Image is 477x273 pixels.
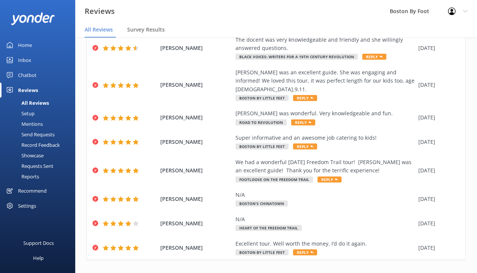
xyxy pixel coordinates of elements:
[235,68,415,94] div: [PERSON_NAME] was an excellent guide. She was engaging and informed! We loved this tour, it was p...
[5,161,75,171] a: Requests Sent
[235,158,415,175] div: We had a wonderful [DATE] Freedom Trail tour! [PERSON_NAME] was an excellent guide! Thank you for...
[5,171,75,182] a: Reports
[235,54,358,60] span: Black Voices: Writers for a 19th Century Revolution
[293,249,317,255] span: Reply
[235,240,415,248] div: Excellent tour. Well worth the money. I’d do it again.
[418,113,456,122] div: [DATE]
[18,198,36,213] div: Settings
[85,5,115,17] h3: Reviews
[5,140,75,150] a: Record Feedback
[235,95,289,101] span: Boston By Little Feet
[235,191,415,199] div: N/A
[235,176,313,183] span: Footloose on the Freedom Trail
[5,98,75,108] a: All Reviews
[317,176,342,183] span: Reply
[235,215,415,223] div: N/A
[85,26,113,33] span: All Reviews
[5,140,60,150] div: Record Feedback
[235,36,415,53] div: The docent was very knowledgeable and friendly and she willingly answered questions.
[5,150,44,161] div: Showcase
[235,119,287,125] span: Road to Revolution
[418,138,456,146] div: [DATE]
[235,143,289,149] span: Boston By Little Feet
[18,53,31,68] div: Inbox
[18,68,36,83] div: Chatbot
[5,98,49,108] div: All Reviews
[160,81,232,89] span: [PERSON_NAME]
[33,250,44,265] div: Help
[160,244,232,252] span: [PERSON_NAME]
[5,129,55,140] div: Send Requests
[418,219,456,228] div: [DATE]
[235,109,415,118] div: [PERSON_NAME] was wonderful. Very knowledgeable and fun.
[160,166,232,175] span: [PERSON_NAME]
[418,44,456,52] div: [DATE]
[235,201,288,207] span: Boston's Chinatown
[5,171,39,182] div: Reports
[293,143,317,149] span: Reply
[18,183,47,198] div: Recommend
[5,108,75,119] a: Setup
[362,54,386,60] span: Reply
[160,113,232,122] span: [PERSON_NAME]
[127,26,165,33] span: Survey Results
[5,108,35,119] div: Setup
[293,95,317,101] span: Reply
[418,244,456,252] div: [DATE]
[160,195,232,203] span: [PERSON_NAME]
[23,235,54,250] div: Support Docs
[418,81,456,89] div: [DATE]
[5,129,75,140] a: Send Requests
[418,166,456,175] div: [DATE]
[5,119,75,129] a: Mentions
[5,150,75,161] a: Showcase
[18,83,38,98] div: Reviews
[160,138,232,146] span: [PERSON_NAME]
[291,119,315,125] span: Reply
[11,12,55,25] img: yonder-white-logo.png
[5,119,43,129] div: Mentions
[235,249,289,255] span: Boston By Little Feet
[418,195,456,203] div: [DATE]
[160,44,232,52] span: [PERSON_NAME]
[235,134,415,142] div: Super informative and an awesome job catering to kids!
[5,161,53,171] div: Requests Sent
[160,219,232,228] span: [PERSON_NAME]
[235,225,302,231] span: Heart of the Freedom Trail
[18,38,32,53] div: Home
